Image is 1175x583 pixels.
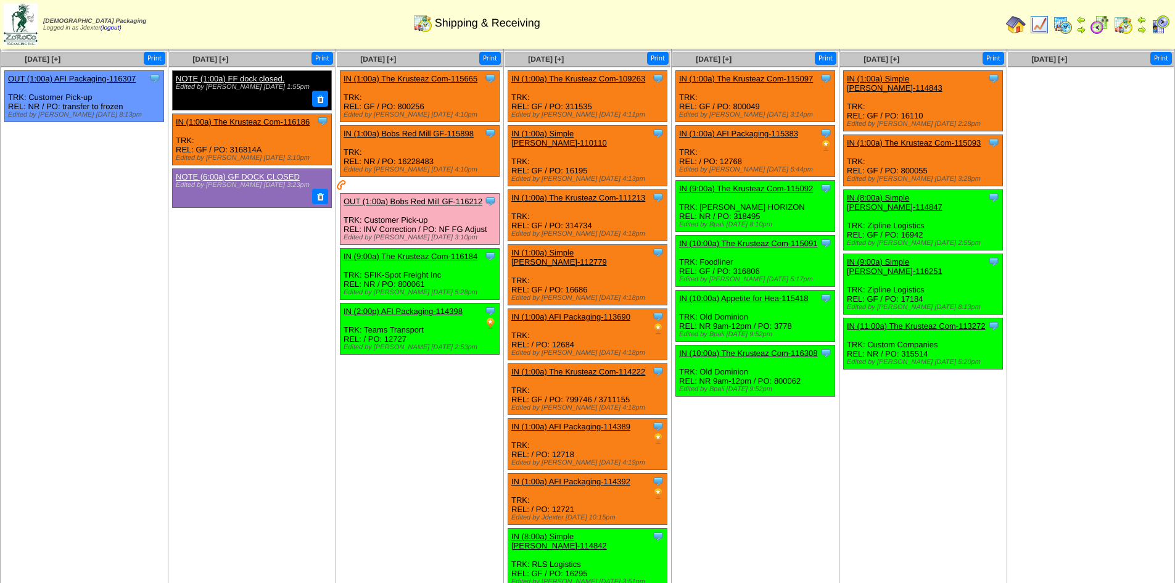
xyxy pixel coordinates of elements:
img: arrowleft.gif [1137,15,1147,25]
div: TRK: Foodliner REL: GF / PO: 316806 [676,236,835,287]
div: Edited by [PERSON_NAME] [DATE] 4:18pm [511,230,667,238]
div: Edited by [PERSON_NAME] [DATE] 4:11pm [511,111,667,118]
a: IN (1:00a) Bobs Red Mill GF-115898 [344,129,474,138]
img: Tooltip [820,237,832,249]
button: Print [815,52,836,65]
div: TRK: REL: GF / PO: 316814A [173,114,332,165]
img: Tooltip [987,255,1000,268]
img: Tooltip [987,136,1000,149]
img: PO [652,432,664,445]
a: IN (1:00a) The Krusteaz Com-115665 [344,74,477,83]
div: TRK: Custom Companies REL: NR / PO: 315514 [844,318,1003,370]
div: TRK: Teams Transport REL: / PO: 12727 [340,304,500,355]
a: IN (1:00a) AFI Packaging-114392 [511,477,630,486]
div: TRK: Zipline Logistics REL: GF / PO: 17184 [844,254,1003,315]
a: IN (1:00a) The Krusteaz Com-115097 [679,74,813,83]
img: calendarprod.gif [1053,15,1073,35]
img: Tooltip [149,72,161,85]
a: [DATE] [+] [1031,55,1067,64]
div: TRK: REL: GF / PO: 314734 [508,190,667,241]
img: Tooltip [652,191,664,204]
img: arrowleft.gif [1076,15,1086,25]
a: IN (1:00a) The Krusteaz Com-114222 [511,367,645,376]
button: Print [479,52,501,65]
img: calendarinout.gif [1113,15,1133,35]
a: [DATE] [+] [864,55,899,64]
a: IN (1:00a) Simple [PERSON_NAME]-110110 [511,129,607,147]
img: arrowright.gif [1076,25,1086,35]
div: Edited by [PERSON_NAME] [DATE] 3:28pm [847,175,1002,183]
button: Print [983,52,1004,65]
div: TRK: REL: / PO: 12718 [508,419,667,470]
img: PO [484,317,497,329]
div: Edited by [PERSON_NAME] [DATE] 2:28pm [847,120,1002,128]
a: [DATE] [+] [192,55,228,64]
span: [DEMOGRAPHIC_DATA] Packaging [43,18,146,25]
a: OUT (1:00a) Bobs Red Mill GF-116212 [344,197,482,206]
a: IN (10:00a) Appetite for Hea-115418 [679,294,809,303]
button: Print [647,52,669,65]
img: PO [820,139,832,152]
div: Edited by [PERSON_NAME] [DATE] 4:10pm [344,166,499,173]
img: Tooltip [484,250,497,262]
div: TRK: Zipline Logistics REL: GF / PO: 16942 [844,190,1003,250]
div: Edited by Bpali [DATE] 8:10pm [679,221,835,228]
a: [DATE] [+] [696,55,732,64]
a: IN (1:00a) The Krusteaz Com-116186 [176,117,310,126]
img: Tooltip [652,475,664,487]
div: TRK: REL: / PO: 12684 [508,309,667,360]
a: IN (1:00a) The Krusteaz Com-109263 [511,74,645,83]
a: (logout) [101,25,122,31]
div: TRK: Customer Pick-up REL: INV Correction / PO: NF FG Adjust [340,194,500,245]
div: Edited by [PERSON_NAME] [DATE] 4:19pm [511,459,667,466]
a: IN (1:00a) Simple [PERSON_NAME]-112779 [511,248,607,267]
div: Edited by [PERSON_NAME] [DATE] 4:18pm [511,404,667,411]
a: NOTE (1:00a) FF dock closed. [176,74,284,83]
div: Edited by Jdexter [DATE] 10:15pm [511,514,667,521]
img: calendarcustomer.gif [1150,15,1170,35]
div: Edited by [PERSON_NAME] [DATE] 6:44pm [679,166,835,173]
div: Edited by [PERSON_NAME] [DATE] 5:28pm [344,289,499,296]
div: Edited by [PERSON_NAME] [DATE] 8:13pm [847,304,1002,311]
a: IN (9:00a) The Krusteaz Com-116184 [344,252,477,261]
div: Edited by [PERSON_NAME] [DATE] 4:18pm [511,349,667,357]
a: OUT (1:00a) AFI Packaging-116307 [8,74,136,83]
a: [DATE] [+] [25,55,60,64]
div: Edited by [PERSON_NAME] [DATE] 2:53pm [344,344,499,351]
div: Edited by [PERSON_NAME] [DATE] 8:13pm [8,111,163,118]
img: Tooltip [652,246,664,258]
div: Edited by [PERSON_NAME] [DATE] 2:55pm [847,239,1002,247]
img: Tooltip [652,365,664,378]
div: TRK: REL: / PO: 12721 [508,474,667,525]
div: Edited by [PERSON_NAME] [DATE] 4:13pm [511,175,667,183]
div: Edited by [PERSON_NAME] [DATE] 5:20pm [847,358,1002,366]
a: IN (1:00a) The Krusteaz Com-115093 [847,138,981,147]
img: Tooltip [820,72,832,85]
a: IN (2:00p) AFI Packaging-114398 [344,307,463,316]
div: Edited by [PERSON_NAME] [DATE] 4:10pm [344,111,499,118]
a: IN (8:00a) Simple [PERSON_NAME]-114842 [511,532,607,550]
img: Tooltip [987,72,1000,85]
div: TRK: [PERSON_NAME] HORIZON REL: NR / PO: 318495 [676,181,835,232]
img: Tooltip [316,115,329,127]
a: IN (10:00a) The Krusteaz Com-116308 [679,349,818,358]
div: TRK: SFIK-Spot Freight Inc REL: NR / PO: 800061 [340,249,500,300]
a: IN (8:00a) Simple [PERSON_NAME]-114847 [847,193,942,212]
img: Tooltip [484,305,497,317]
div: TRK: REL: GF / PO: 799746 / 3711155 [508,364,667,415]
img: Tooltip [987,191,1000,204]
img: home.gif [1006,15,1026,35]
a: IN (10:00a) The Krusteaz Com-115091 [679,239,818,248]
a: IN (9:00a) The Krusteaz Com-115092 [679,184,813,193]
a: [DATE] [+] [528,55,564,64]
img: Customer has been contacted and delivery has been arranged [337,180,347,190]
img: Tooltip [484,72,497,85]
a: IN (1:00a) AFI Packaging-113690 [511,312,630,321]
a: [DATE] [+] [360,55,396,64]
